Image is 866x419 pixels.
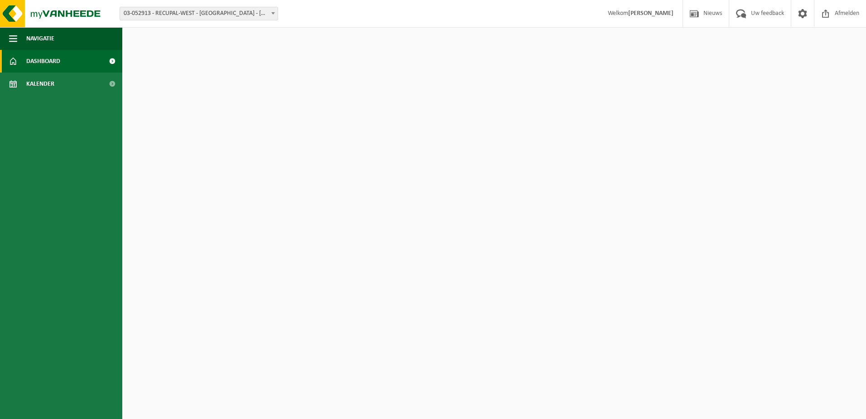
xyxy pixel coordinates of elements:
span: Dashboard [26,50,60,73]
span: Navigatie [26,27,54,50]
strong: [PERSON_NAME] [628,10,674,17]
span: 03-052913 - RECUPAL-WEST - MOENKOUTERSTRAAT - MOEN [120,7,278,20]
span: Kalender [26,73,54,95]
